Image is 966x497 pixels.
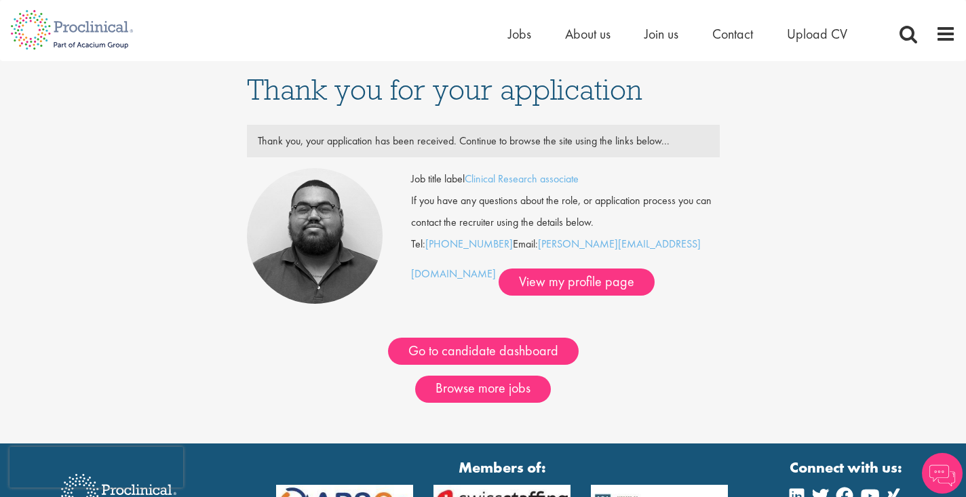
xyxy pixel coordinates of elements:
a: Clinical Research associate [465,172,579,186]
a: Browse more jobs [415,376,551,403]
img: Chatbot [922,453,963,494]
a: Jobs [508,25,531,43]
a: Go to candidate dashboard [388,338,579,365]
strong: Members of: [276,457,729,478]
a: [PERSON_NAME][EMAIL_ADDRESS][DOMAIN_NAME] [411,237,701,281]
div: Job title label [401,168,730,190]
a: Join us [644,25,678,43]
a: Upload CV [787,25,847,43]
a: View my profile page [499,269,655,296]
div: Thank you, your application has been received. Continue to browse the site using the links below... [248,130,719,152]
span: Thank you for your application [247,71,642,108]
iframe: reCAPTCHA [9,447,183,488]
strong: Connect with us: [790,457,905,478]
div: Tel: Email: [411,168,720,296]
a: About us [565,25,611,43]
a: Contact [712,25,753,43]
div: If you have any questions about the role, or application process you can contact the recruiter us... [401,190,730,233]
img: Ashley Bennett [247,168,383,304]
a: [PHONE_NUMBER] [425,237,513,251]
